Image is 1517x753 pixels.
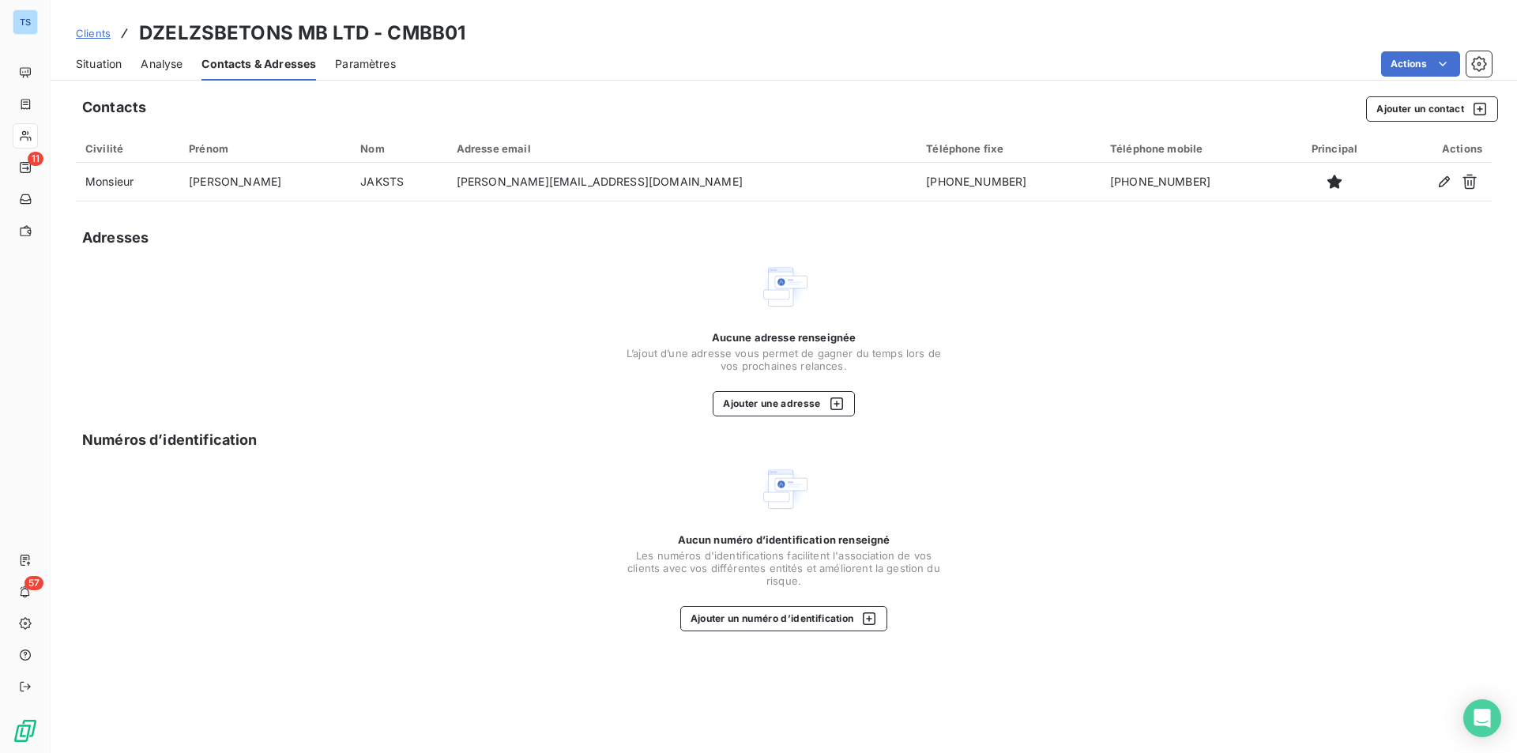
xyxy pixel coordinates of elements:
[76,56,122,72] span: Situation
[626,347,942,372] span: L’ajout d’une adresse vous permet de gagner du temps lors de vos prochaines relances.
[13,718,38,744] img: Logo LeanPay
[713,391,854,416] button: Ajouter une adresse
[179,163,351,201] td: [PERSON_NAME]
[626,549,942,587] span: Les numéros d'identifications facilitent l'association de vos clients avec vos différentes entité...
[24,576,43,590] span: 57
[1110,142,1275,155] div: Téléphone mobile
[680,606,888,631] button: Ajouter un numéro d’identification
[758,262,809,312] img: Empty state
[758,464,809,514] img: Empty state
[189,142,341,155] div: Prénom
[1381,51,1460,77] button: Actions
[141,56,183,72] span: Analyse
[76,163,179,201] td: Monsieur
[678,533,890,546] span: Aucun numéro d’identification renseigné
[201,56,316,72] span: Contacts & Adresses
[76,25,111,41] a: Clients
[82,429,258,451] h5: Numéros d’identification
[360,142,437,155] div: Nom
[82,227,149,249] h5: Adresses
[1294,142,1376,155] div: Principal
[335,56,396,72] span: Paramètres
[1366,96,1498,122] button: Ajouter un contact
[1463,699,1501,737] div: Open Intercom Messenger
[447,163,917,201] td: [PERSON_NAME][EMAIL_ADDRESS][DOMAIN_NAME]
[712,331,856,344] span: Aucune adresse renseignée
[1394,142,1482,155] div: Actions
[1101,163,1285,201] td: [PHONE_NUMBER]
[139,19,465,47] h3: DZELZSBETONS MB LTD - CMBB01
[28,152,43,166] span: 11
[85,142,170,155] div: Civilité
[13,9,38,35] div: TS
[917,163,1101,201] td: [PHONE_NUMBER]
[76,27,111,40] span: Clients
[457,142,908,155] div: Adresse email
[82,96,146,119] h5: Contacts
[926,142,1091,155] div: Téléphone fixe
[351,163,446,201] td: JAKSTS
